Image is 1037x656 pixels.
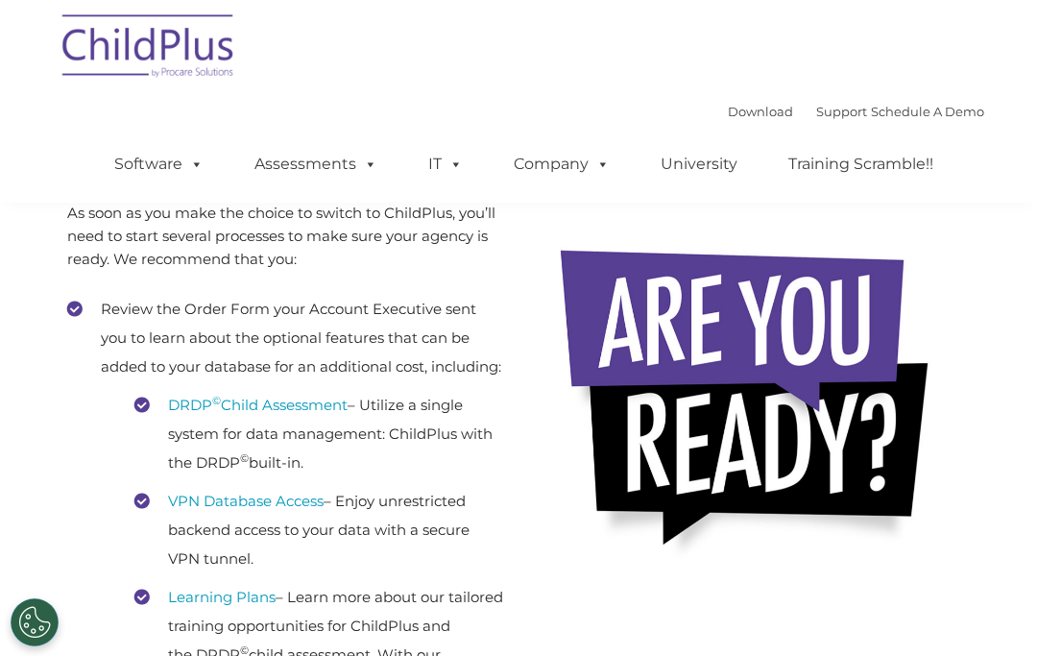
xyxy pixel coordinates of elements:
li: – Enjoy unrestricted backend access to your data with a secure VPN tunnel. [134,487,504,573]
a: Schedule A Demo [871,104,984,119]
li: – Utilize a single system for data management: ChildPlus with the DRDP built-in. [134,391,504,477]
button: Cookies Settings [11,598,59,646]
a: Assessments [235,145,397,183]
sup: © [240,451,249,465]
a: Company [494,145,629,183]
a: Learning Plans [168,588,276,606]
a: Training Scramble!! [769,145,953,183]
sup: © [212,394,221,407]
img: ChildPlus by Procare Solutions [53,1,245,97]
p: As soon as you make the choice to switch to ChildPlus, you’ll need to start several processes to ... [67,202,504,271]
a: DRDP©Child Assessment [168,396,348,414]
a: University [641,145,757,183]
a: IT [409,145,482,183]
a: Download [728,104,793,119]
a: VPN Database Access [168,492,324,510]
a: Support [816,104,867,119]
a: Software [95,145,223,183]
img: areyouready [547,231,955,576]
font: | [728,104,984,119]
iframe: Chat Widget [941,564,1037,656]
